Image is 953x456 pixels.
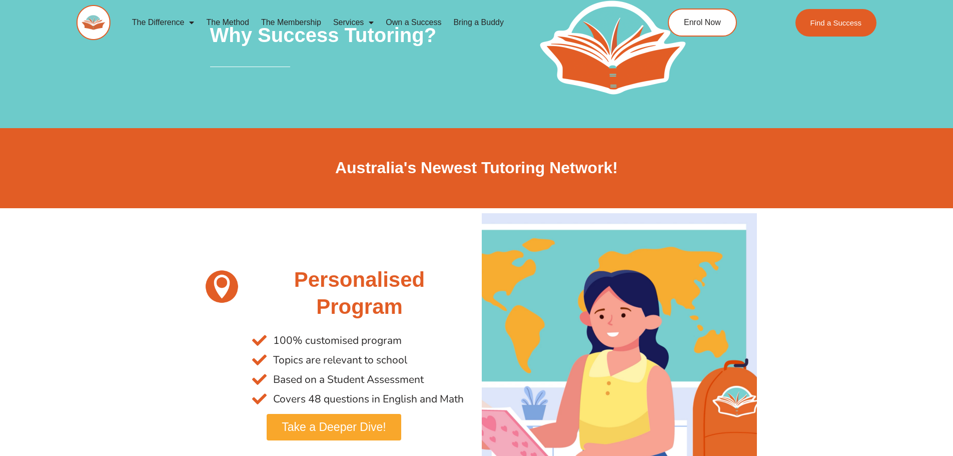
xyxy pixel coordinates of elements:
span: Based on a Student Assessment [271,370,424,389]
h2: Personalised Program [252,266,466,321]
span: 100% customised program [271,331,402,350]
nav: Menu [126,11,622,34]
h2: Australia's Newest Tutoring Network! [197,158,757,179]
a: The Method [200,11,255,34]
span: Find a Success [810,19,862,27]
a: Own a Success [380,11,447,34]
a: The Difference [126,11,201,34]
span: Take a Deeper Dive! [282,421,386,433]
a: Enrol Now [668,9,737,37]
a: Find a Success [795,9,877,37]
a: Bring a Buddy [447,11,510,34]
span: Covers 48 questions in English and Math [271,389,464,409]
a: Services [327,11,380,34]
a: The Membership [255,11,327,34]
a: Take a Deeper Dive! [267,414,401,440]
span: Topics are relevant to school [271,350,407,370]
span: Enrol Now [684,19,721,27]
